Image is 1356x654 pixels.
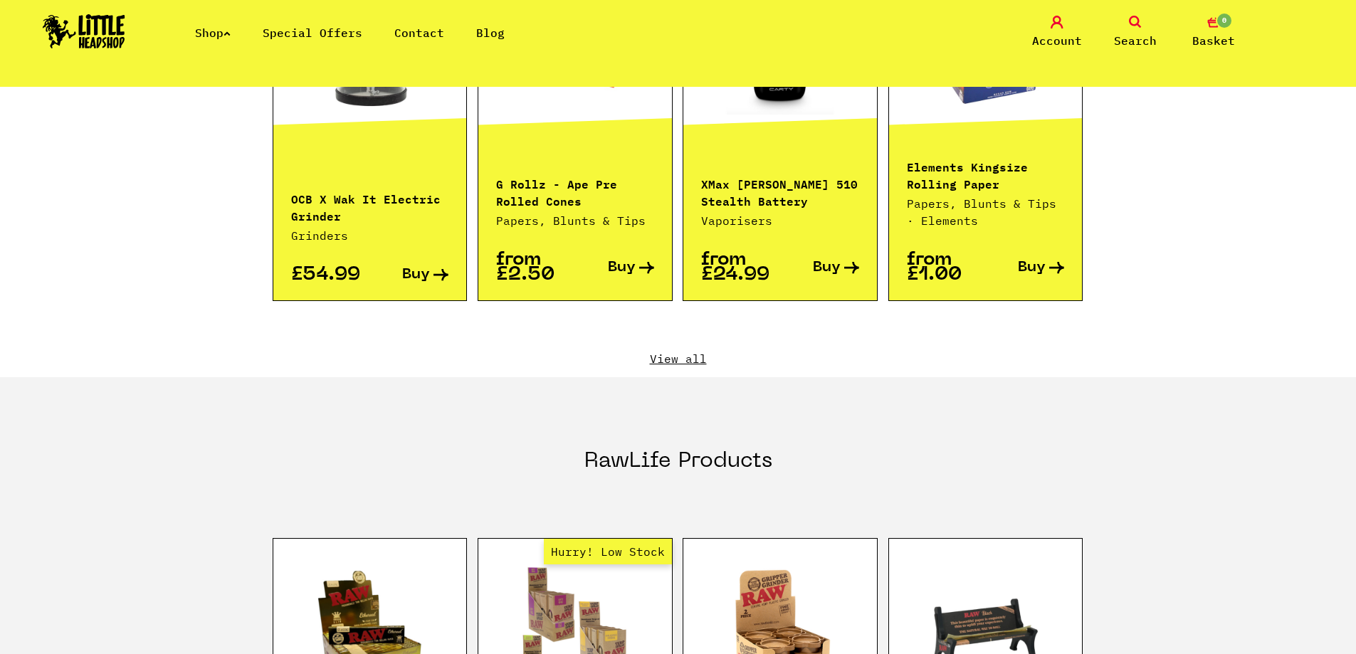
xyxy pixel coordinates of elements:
[195,26,231,40] a: Shop
[476,26,505,40] a: Blog
[701,212,859,229] p: Vaporisers
[701,174,859,209] p: XMax [PERSON_NAME] 510 Stealth Battery
[369,268,448,283] a: Buy
[813,260,841,275] span: Buy
[1178,16,1249,49] a: 0 Basket
[907,195,1065,229] p: Papers, Blunts & Tips · Elements
[496,212,654,229] p: Papers, Blunts & Tips
[394,26,444,40] a: Contact
[43,14,125,48] img: Little Head Shop Logo
[907,253,986,283] p: from £1.00
[907,157,1065,191] p: Elements Kingsize Rolling Paper
[780,253,859,283] a: Buy
[1192,32,1235,49] span: Basket
[1216,12,1233,29] span: 0
[584,448,772,507] h2: RawLife Products
[1114,32,1157,49] span: Search
[701,253,780,283] p: from £24.99
[291,268,370,283] p: £54.99
[544,539,672,564] span: Hurry! Low Stock
[496,253,575,283] p: from £2.50
[291,227,449,244] p: Grinders
[273,351,1084,366] a: View all
[1100,16,1171,49] a: Search
[1018,260,1046,275] span: Buy
[263,26,362,40] a: Special Offers
[575,253,654,283] a: Buy
[402,268,430,283] span: Buy
[496,174,654,209] p: G Rollz - Ape Pre Rolled Cones
[291,189,449,223] p: OCB X Wak It Electric Grinder
[608,260,636,275] span: Buy
[986,253,1065,283] a: Buy
[1032,32,1082,49] span: Account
